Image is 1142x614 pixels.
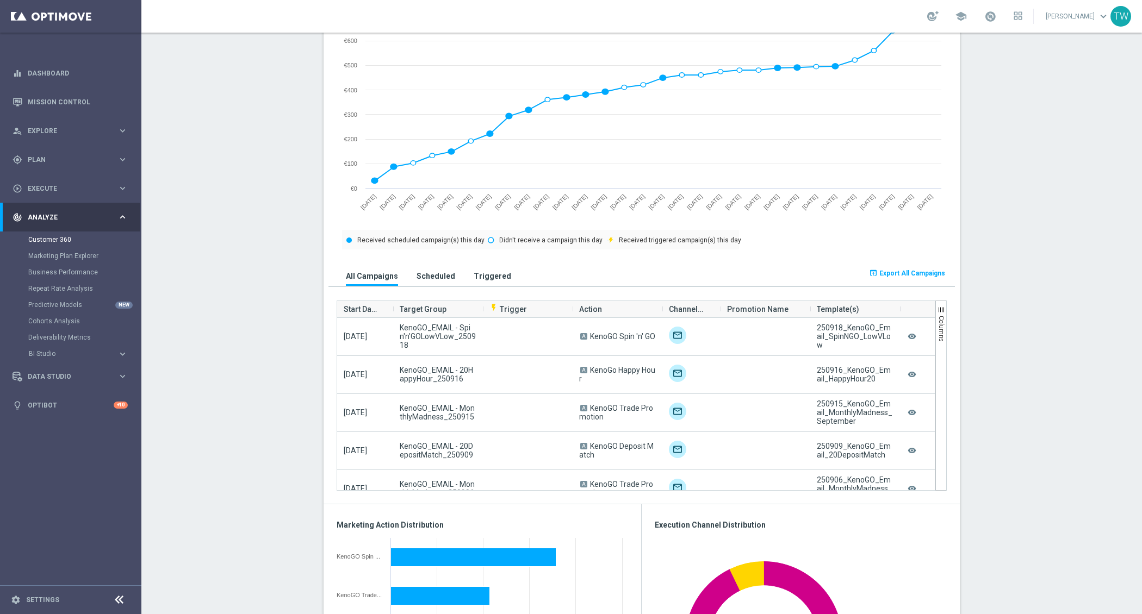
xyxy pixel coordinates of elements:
[669,403,686,420] img: Optimail
[817,366,893,383] div: 250916_KenoGO_Email_HappyHour20
[28,313,140,329] div: Cohorts Analysis
[13,155,22,165] i: gps_fixed
[28,329,140,346] div: Deliverability Metrics
[762,193,780,211] text: [DATE]
[13,212,117,222] div: Analyze
[117,349,128,359] i: keyboard_arrow_right
[337,520,628,530] h3: Marketing Action Distribution
[727,298,789,320] span: Promotion Name
[344,62,357,68] text: €500
[647,193,665,211] text: [DATE]
[579,480,653,497] span: KenoGO Trade Promotion
[1045,8,1110,24] a: [PERSON_NAME]keyboard_arrow_down
[11,595,21,605] i: settings
[669,441,686,458] img: Optimail
[344,111,357,118] text: €300
[579,442,654,459] span: KenoGO Deposit Match
[417,271,455,281] h3: Scheduled
[907,329,917,344] i: remove_red_eye
[907,481,917,496] i: remove_red_eye
[669,479,686,496] img: Optimail
[12,213,128,222] button: track_changes Analyze keyboard_arrow_right
[357,236,485,244] text: Received scheduled campaign(s) this day
[414,266,458,286] button: Scheduled
[669,327,686,344] img: Optimail
[13,400,22,410] i: lightbulb
[28,128,117,134] span: Explore
[344,298,378,320] span: Start Date
[13,184,117,193] div: Execute
[28,391,114,419] a: Optibot
[117,212,128,222] i: keyboard_arrow_right
[12,69,128,78] div: equalizer Dashboard
[344,370,367,379] span: [DATE]
[12,184,128,193] div: play_circle_outline Execute keyboard_arrow_right
[28,235,113,244] a: Customer 360
[743,193,761,211] text: [DATE]
[12,401,128,410] div: lightbulb Optibot +10
[474,271,511,281] h3: Triggered
[28,268,113,277] a: Business Performance
[669,298,705,320] span: Channel(s)
[344,408,367,417] span: [DATE]
[879,270,945,277] span: Export All Campaigns
[13,391,128,419] div: Optibot
[13,87,128,116] div: Mission Control
[955,10,967,22] span: school
[13,372,117,381] div: Data Studio
[489,303,498,312] i: flash_on
[590,332,655,341] span: KenoGO Spin 'n' GO
[28,300,113,309] a: Predictive Models
[858,193,876,211] text: [DATE]
[117,154,128,165] i: keyboard_arrow_right
[817,475,893,502] div: 250906_KenoGO_Email_MonthlyMadness_September
[619,236,741,244] text: Received triggered campaign(s) this day
[551,193,569,211] text: [DATE]
[13,212,22,222] i: track_changes
[686,193,704,211] text: [DATE]
[117,183,128,193] i: keyboard_arrow_right
[28,185,117,192] span: Execute
[344,160,357,167] text: €100
[907,405,917,420] i: remove_red_eye
[12,98,128,106] button: Mission Control
[28,231,140,248] div: Customer 360
[343,266,401,286] button: All Campaigns
[669,365,686,382] img: Optimail
[867,266,947,281] button: open_in_browser Export All Campaigns
[28,346,140,362] div: BI Studio
[579,366,655,383] span: KenoGo Happy Hour
[26,597,59,603] a: Settings
[471,266,514,286] button: Triggered
[28,333,113,342] a: Deliverability Metrics
[417,193,435,211] text: [DATE]
[400,298,446,320] span: Target Group
[344,332,367,341] span: [DATE]
[513,193,531,211] text: [DATE]
[29,350,117,357] div: BI Studio
[474,193,492,211] text: [DATE]
[579,404,653,421] span: KenoGO Trade Promotion
[344,484,367,493] span: [DATE]
[489,305,527,314] span: Trigger
[1097,10,1109,22] span: keyboard_arrow_down
[817,323,893,349] div: 250918_KenoGO_Email_SpinNGO_LowVLow
[28,317,113,325] a: Cohorts Analysis
[344,87,357,93] text: €400
[13,59,128,87] div: Dashboard
[580,405,587,411] span: A
[114,402,128,409] div: +10
[337,592,383,598] div: KenoGO Trade Promotion
[351,185,357,192] text: €0
[344,136,357,142] text: €200
[28,349,128,358] button: BI Studio keyboard_arrow_right
[455,193,473,211] text: [DATE]
[13,126,117,136] div: Explore
[378,193,396,211] text: [DATE]
[897,193,915,211] text: [DATE]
